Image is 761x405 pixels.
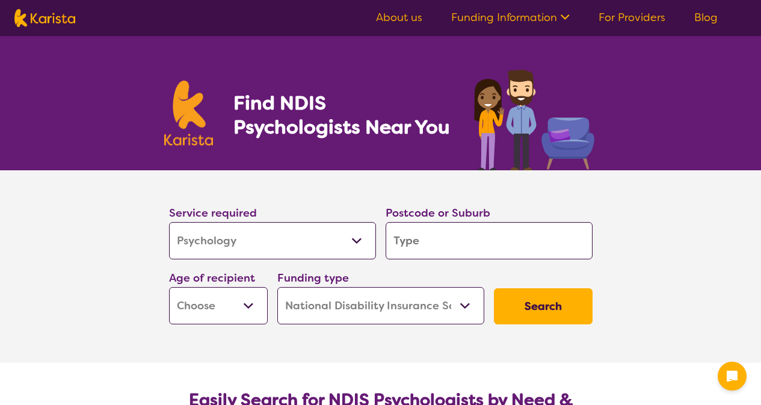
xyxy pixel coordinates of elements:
[169,271,255,285] label: Age of recipient
[451,10,570,25] a: Funding Information
[386,222,593,259] input: Type
[14,9,75,27] img: Karista logo
[376,10,422,25] a: About us
[470,65,597,170] img: psychology
[694,10,718,25] a: Blog
[164,81,214,146] img: Karista logo
[233,91,456,139] h1: Find NDIS Psychologists Near You
[494,288,593,324] button: Search
[386,206,490,220] label: Postcode or Suburb
[277,271,349,285] label: Funding type
[599,10,665,25] a: For Providers
[169,206,257,220] label: Service required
